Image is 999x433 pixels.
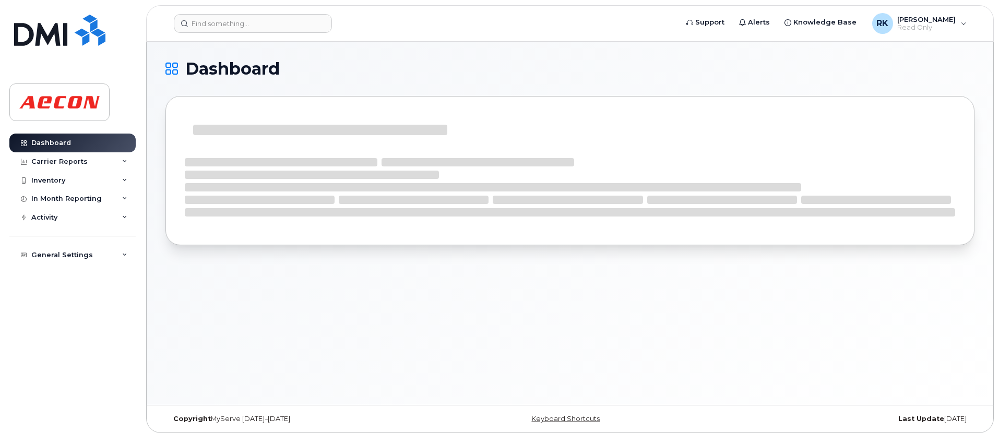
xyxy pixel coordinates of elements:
[531,415,600,423] a: Keyboard Shortcuts
[165,415,435,423] div: MyServe [DATE]–[DATE]
[705,415,974,423] div: [DATE]
[173,415,211,423] strong: Copyright
[185,61,280,77] span: Dashboard
[898,415,944,423] strong: Last Update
